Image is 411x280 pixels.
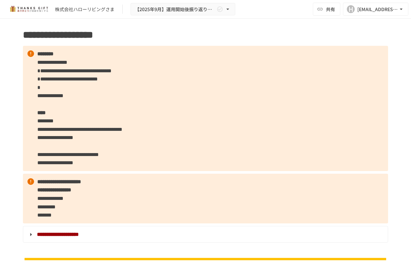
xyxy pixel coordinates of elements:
[55,6,115,13] div: 株式会社ハローリビングさま
[313,3,340,16] button: 共有
[135,5,215,13] span: 【2025年9月】運用開始後振り返りミーティング
[131,3,235,16] button: 【2025年9月】運用開始後振り返りミーティング
[23,257,388,261] img: n6GUNqEHdaibHc1RYGm9WDNsCbxr1vBAv6Dpu1pJovz
[8,4,50,14] img: mMP1OxWUAhQbsRWCurg7vIHe5HqDpP7qZo7fRoNLXQh
[347,5,355,13] div: H
[326,6,335,13] span: 共有
[357,5,398,13] div: [EMAIL_ADDRESS][DOMAIN_NAME]
[343,3,408,16] button: H[EMAIL_ADDRESS][DOMAIN_NAME]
